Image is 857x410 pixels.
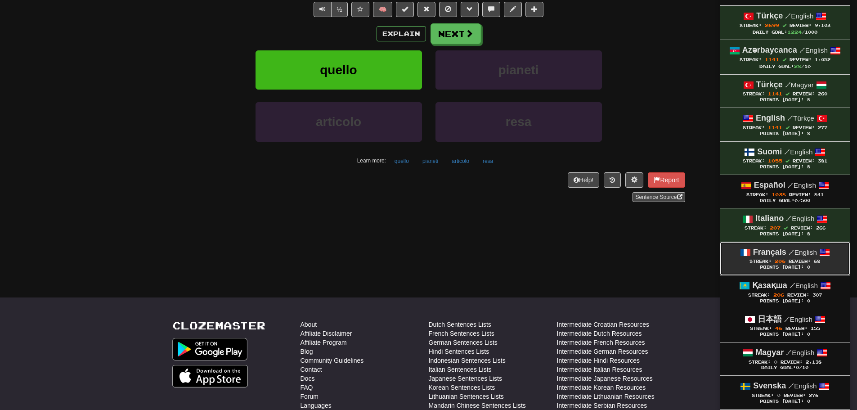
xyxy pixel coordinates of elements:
[568,172,600,188] button: Help!
[753,248,786,257] strong: Français
[301,401,332,410] a: Languages
[768,91,782,96] span: 1141
[785,81,791,89] span: /
[818,158,827,163] span: 381
[750,326,772,331] span: Streak:
[720,108,850,141] a: English /Türkçe Streak: 1141 Review: 277 Points [DATE]: 8
[785,326,808,331] span: Review:
[301,338,347,347] a: Affiliate Program
[785,81,814,89] small: Magyar
[435,50,602,90] button: pianeti
[390,154,414,168] button: quello
[373,2,392,17] button: 🧠
[788,382,794,390] span: /
[740,23,762,28] span: Streak:
[482,2,500,17] button: Discuss sentence (alt+u)
[790,57,812,62] span: Review:
[633,192,685,202] a: Sentence Source
[740,57,762,62] span: Streak:
[729,265,841,270] div: Points [DATE]: 0
[788,181,816,189] small: English
[429,392,504,401] a: Lithuanian Sentences Lists
[729,131,841,137] div: Points [DATE]: 8
[557,320,649,329] a: Intermediate Croatian Resources
[746,192,768,197] span: Streak:
[720,40,850,74] a: Azərbaycanca /English Streak: 1141 Review: 1,052 Daily Goal:28/10
[351,2,369,17] button: Favorite sentence (alt+f)
[301,347,313,356] a: Blog
[316,115,361,129] span: articolo
[729,298,841,304] div: Points [DATE]: 0
[557,383,646,392] a: Intermediate Korean Resources
[749,360,771,365] span: Streak:
[301,392,319,401] a: Forum
[720,275,850,308] a: Қазақша /English Streak: 206 Review: 307 Points [DATE]: 0
[768,125,782,130] span: 1141
[301,329,352,338] a: Affiliate Disclaimer
[506,115,532,129] span: resa
[256,102,422,141] button: articolo
[557,356,640,365] a: Intermediate Hindi Resources
[755,214,784,223] strong: Italiano
[312,2,348,17] div: Text-to-speech controls
[417,154,443,168] button: pianeti
[648,172,685,188] button: Report
[787,29,802,35] span: 1224
[815,57,830,62] span: 1,052
[758,315,782,324] strong: 日本語
[439,2,457,17] button: Ignore sentence (alt+i)
[357,158,386,164] small: Learn more:
[775,325,782,331] span: 46
[809,393,818,398] span: 276
[799,46,805,54] span: /
[785,126,790,130] span: Streak includes today.
[729,97,841,103] div: Points [DATE]: 8
[756,80,783,89] strong: Türkçe
[729,231,841,237] div: Points [DATE]: 8
[786,215,814,222] small: English
[814,192,824,197] span: 841
[811,326,820,331] span: 155
[768,158,782,163] span: 1055
[812,293,822,297] span: 307
[789,248,817,256] small: English
[754,180,785,189] strong: Español
[745,225,767,230] span: Streak:
[786,349,814,356] small: English
[720,342,850,375] a: Magyar /English Streak: 0 Review: 2,138 Daily Goal:0/10
[720,242,850,275] a: Français /English Streak: 206 Review: 68 Points [DATE]: 0
[742,45,797,54] strong: Azərbaycanca
[320,63,357,77] span: quello
[816,225,826,230] span: 266
[429,365,492,374] a: Italian Sentences Lists
[604,172,621,188] button: Round history (alt+y)
[757,147,782,156] strong: Suomi
[789,248,794,256] span: /
[793,91,815,96] span: Review:
[301,383,313,392] a: FAQ
[172,365,248,387] img: Get it on App Store
[789,259,811,264] span: Review:
[557,392,655,401] a: Intermediate Lithuanian Resources
[429,383,495,392] a: Korean Sentences Lists
[429,356,506,365] a: Indonesian Sentences Lists
[557,329,642,338] a: Intermediate Dutch Resources
[720,142,850,175] a: Suomi /English Streak: 1055 Review: 381 Points [DATE]: 8
[301,356,364,365] a: Community Guidelines
[729,198,841,204] div: Daily Goal: /500
[729,332,841,338] div: Points [DATE]: 0
[743,91,765,96] span: Streak:
[429,347,489,356] a: Hindi Sentences Lists
[752,393,774,398] span: Streak:
[172,338,248,360] img: Get it on Google Play
[772,192,786,197] span: 1038
[557,374,653,383] a: Intermediate Japanese Resources
[785,92,790,96] span: Streak includes today.
[417,2,435,17] button: Reset to 0% Mastered (alt+r)
[756,11,783,20] strong: Türkçe
[796,365,799,370] span: 0
[748,293,770,297] span: Streak:
[781,360,803,365] span: Review:
[743,125,765,130] span: Streak:
[729,63,841,70] div: Daily Goal: /10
